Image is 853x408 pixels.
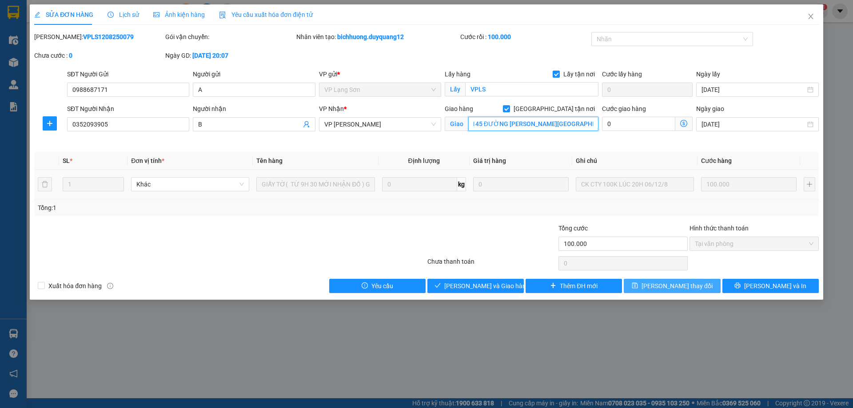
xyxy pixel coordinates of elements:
span: dollar-circle [680,120,687,127]
button: plusThêm ĐH mới [526,279,622,293]
span: Thêm ĐH mới [560,281,598,291]
div: Cước rồi : [460,32,590,42]
input: 0 [473,177,569,191]
span: edit [34,12,40,18]
img: icon [219,12,226,19]
div: [PERSON_NAME]: [34,32,163,42]
button: printer[PERSON_NAME] và In [722,279,819,293]
div: Gói vận chuyển: [165,32,295,42]
button: plus [804,177,815,191]
span: exclamation-circle [362,282,368,289]
div: Chưa thanh toán [426,257,558,272]
input: Ghi Chú [576,177,694,191]
span: save [632,282,638,289]
span: plus [43,120,56,127]
span: user-add [303,121,310,128]
span: Giá trị hàng [473,157,506,164]
span: check [434,282,441,289]
input: 0 [701,177,797,191]
button: delete [38,177,52,191]
div: Tổng: 1 [38,203,329,213]
span: Khác [136,178,244,191]
b: 100.000 [488,33,511,40]
th: Ghi chú [572,152,698,170]
span: Cước hàng [701,157,732,164]
span: Giao hàng [445,105,473,112]
span: Yêu cầu [371,281,393,291]
span: Ảnh kiện hàng [153,11,205,18]
div: Nhân viên tạo: [296,32,458,42]
span: Lịch sử [108,11,139,18]
input: Cước lấy hàng [602,83,693,97]
div: Ngày GD: [165,51,295,60]
button: exclamation-circleYêu cầu [329,279,426,293]
span: [PERSON_NAME] và Giao hàng [444,281,530,291]
input: Ngày giao [702,119,805,129]
span: [GEOGRAPHIC_DATA] tận nơi [510,104,598,114]
span: Tại văn phòng [695,237,813,250]
span: clock-circle [108,12,114,18]
input: VD: Bàn, Ghế [256,177,375,191]
input: Lấy tận nơi [465,82,598,96]
span: Giao [445,117,468,131]
span: Lấy [445,82,465,96]
input: Ngày lấy [702,85,805,95]
span: Yêu cầu xuất hóa đơn điện tử [219,11,313,18]
div: SĐT Người Nhận [67,104,189,114]
b: 0 [69,52,72,59]
b: [DATE] 20:07 [192,52,228,59]
button: check[PERSON_NAME] và Giao hàng [427,279,524,293]
span: info-circle [107,283,113,289]
span: VP Nhận [319,105,344,112]
label: Hình thức thanh toán [690,225,749,232]
label: Ngày giao [696,105,724,112]
span: Lấy hàng [445,71,470,78]
span: [PERSON_NAME] và In [744,281,806,291]
span: kg [457,177,466,191]
div: Người gửi [193,69,315,79]
span: Định lượng [408,157,440,164]
button: Close [798,4,823,29]
span: plus [550,282,556,289]
span: picture [153,12,159,18]
input: Giao tận nơi [468,117,598,131]
span: Đơn vị tính [131,157,164,164]
div: Người nhận [193,104,315,114]
span: printer [734,282,741,289]
label: Cước giao hàng [602,105,646,112]
div: SĐT Người Gửi [67,69,189,79]
div: Chưa cước : [34,51,163,60]
span: Tên hàng [256,157,283,164]
span: SỬA ĐƠN HÀNG [34,11,93,18]
span: close [807,13,814,20]
button: plus [43,116,57,131]
span: [PERSON_NAME] thay đổi [642,281,713,291]
input: Cước giao hàng [602,117,675,131]
label: Ngày lấy [696,71,720,78]
span: Xuất hóa đơn hàng [45,281,105,291]
div: VP gửi [319,69,441,79]
label: Cước lấy hàng [602,71,642,78]
span: SL [63,157,70,164]
span: VP Minh Khai [324,118,436,131]
span: VP Lạng Sơn [324,83,436,96]
b: VPLS1208250079 [83,33,134,40]
span: Tổng cước [558,225,588,232]
b: bichhuong.duyquang12 [337,33,404,40]
button: save[PERSON_NAME] thay đổi [624,279,720,293]
span: Lấy tận nơi [560,69,598,79]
